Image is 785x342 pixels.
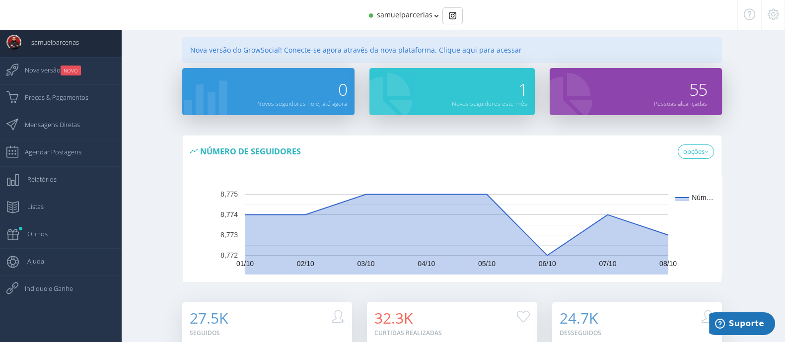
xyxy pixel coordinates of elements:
[17,167,57,192] span: Relatórios
[538,260,556,268] text: 06/10
[220,252,238,260] text: 8,772
[220,211,238,219] text: 8,774
[377,10,432,19] span: samuelparcerias
[17,194,44,219] span: Listas
[17,221,48,246] span: Outros
[15,85,88,110] span: Preços & Pagamentos
[374,329,442,337] small: Curtidas realizadas
[21,30,79,55] span: samuelparcerias
[689,78,707,101] span: 55
[374,308,413,328] span: 32.3K
[182,37,722,63] div: Nova versão do GrowSocial! Conecte-se agora através da nova plataforma. Clique aqui para acessar
[418,260,435,268] text: 04/10
[220,191,238,199] text: 8,775
[678,144,714,159] a: opções
[692,194,714,202] text: Núm…
[190,329,220,337] small: Seguidos
[599,260,616,268] text: 07/10
[296,260,314,268] text: 02/10
[15,139,81,164] span: Agendar Postagens
[338,78,347,101] span: 0
[654,99,707,107] small: Pessoas alcançadas
[560,308,598,328] span: 24.7K
[15,112,80,137] span: Mensagens Diretas
[15,276,73,301] span: Indique e Ganhe
[61,66,81,75] small: NOVO
[709,312,775,337] iframe: Abre um widget para que você possa encontrar mais informações
[220,231,238,239] text: 8,773
[236,260,254,268] text: 01/10
[452,99,527,107] small: Novos seguidores este mês
[357,260,374,268] text: 03/10
[6,35,21,50] img: User Image
[15,58,81,82] span: Nova versão
[200,146,301,157] span: Número de seguidores
[442,7,463,24] div: Basic example
[560,329,601,337] small: Desseguidos
[190,308,228,328] span: 27.5K
[449,12,456,19] img: Instagram_simple_icon.svg
[17,249,44,274] span: Ajuda
[257,99,347,107] small: Novos seguidores hoje, até agora
[478,260,496,268] text: 05/10
[518,78,527,101] span: 1
[659,260,677,268] text: 08/10
[190,175,722,274] svg: A chart.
